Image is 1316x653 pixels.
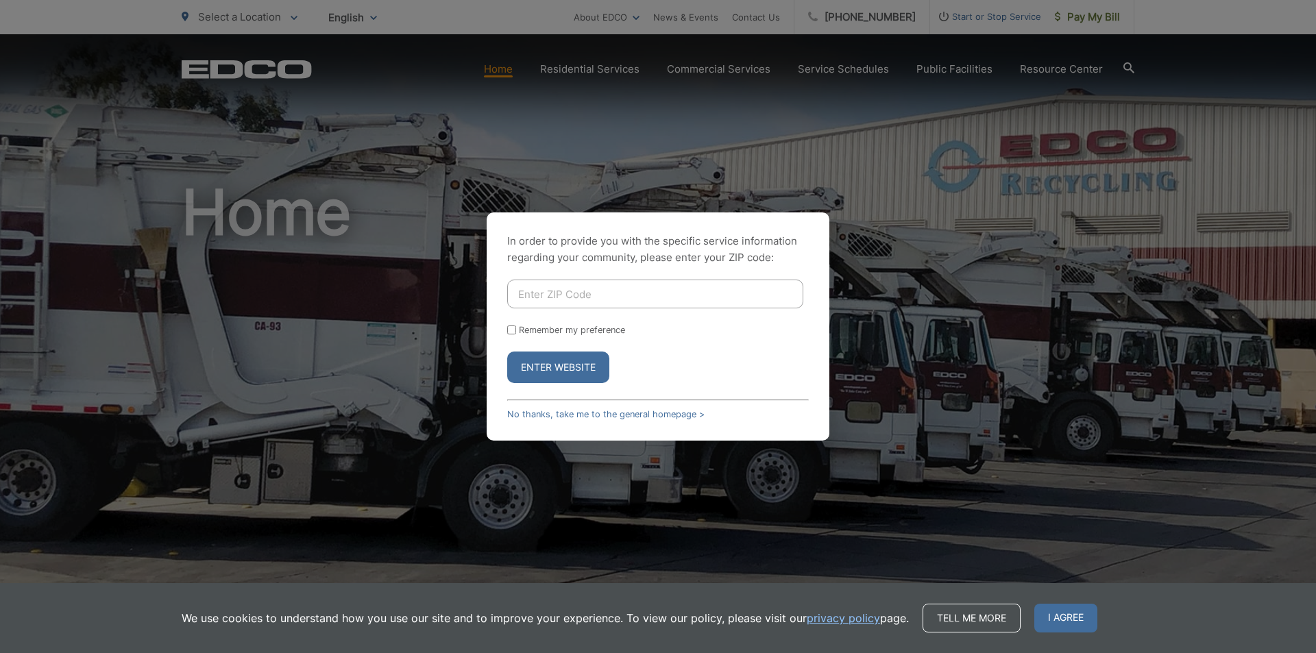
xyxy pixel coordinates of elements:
button: Enter Website [507,352,609,383]
span: I agree [1034,604,1097,632]
p: We use cookies to understand how you use our site and to improve your experience. To view our pol... [182,610,909,626]
a: No thanks, take me to the general homepage > [507,409,705,419]
p: In order to provide you with the specific service information regarding your community, please en... [507,233,809,266]
a: Tell me more [923,604,1021,632]
input: Enter ZIP Code [507,280,803,308]
label: Remember my preference [519,325,625,335]
a: privacy policy [807,610,880,626]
